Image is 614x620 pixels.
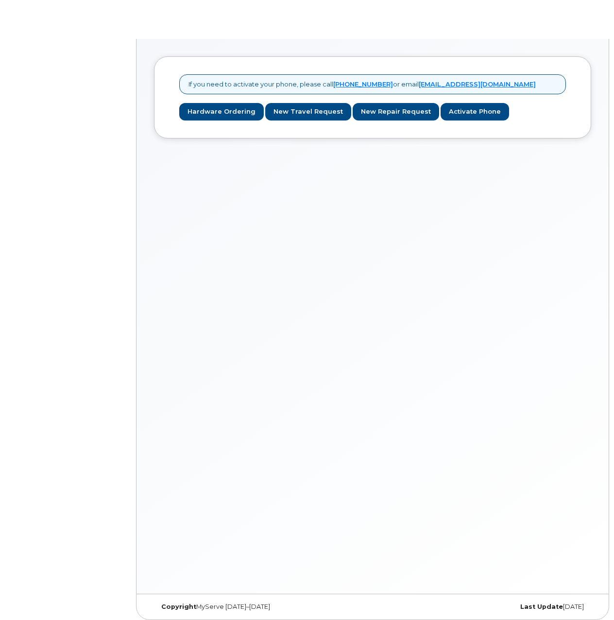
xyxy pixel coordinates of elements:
[445,603,591,611] div: [DATE]
[265,103,351,121] a: New Travel Request
[179,103,264,121] a: Hardware Ordering
[441,103,509,121] a: Activate Phone
[333,80,393,88] a: [PHONE_NUMBER]
[419,80,536,88] a: [EMAIL_ADDRESS][DOMAIN_NAME]
[161,603,196,610] strong: Copyright
[520,603,563,610] strong: Last Update
[353,103,439,121] a: New Repair Request
[188,80,536,89] p: If you need to activate your phone, please call or email
[154,603,300,611] div: MyServe [DATE]–[DATE]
